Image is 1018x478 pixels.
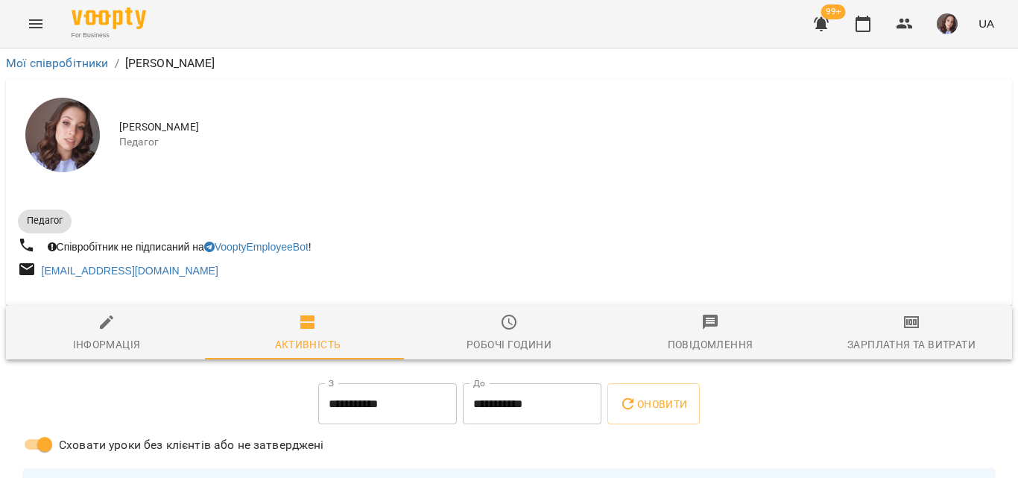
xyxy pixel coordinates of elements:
[45,236,314,257] div: Співробітник не підписаний на !
[6,54,1012,72] nav: breadcrumb
[42,265,218,277] a: [EMAIL_ADDRESS][DOMAIN_NAME]
[847,336,976,353] div: Зарплатня та Витрати
[59,436,324,454] span: Сховати уроки без клієнтів або не затверджені
[25,98,100,172] img: Зоя Петровчук
[18,214,72,227] span: Педагог
[619,395,687,413] span: Оновити
[607,383,699,425] button: Оновити
[467,336,551,353] div: Робочі години
[973,10,1000,37] button: UA
[979,16,994,31] span: UA
[6,56,109,70] a: Мої співробітники
[73,336,141,353] div: Інформація
[125,54,215,72] p: [PERSON_NAME]
[821,4,846,19] span: 99+
[204,241,309,253] a: VooptyEmployeeBot
[115,54,119,72] li: /
[72,7,146,29] img: Voopty Logo
[119,135,1000,150] span: Педагог
[119,120,1000,135] span: [PERSON_NAME]
[275,336,341,353] div: Активність
[668,336,753,353] div: Повідомлення
[937,13,958,34] img: 8e6d9769290247367f0f90eeedd3a5ee.jpg
[18,6,54,42] button: Menu
[72,31,146,40] span: For Business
